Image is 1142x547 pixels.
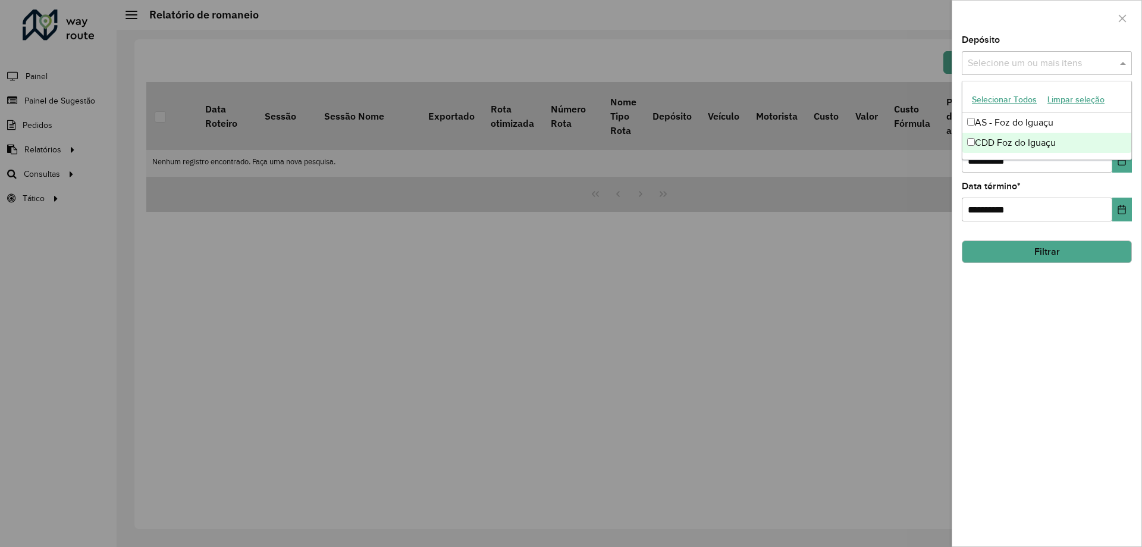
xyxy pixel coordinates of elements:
button: Choose Date [1112,198,1132,221]
div: CDD Foz do Iguaçu [962,133,1131,153]
div: AS - Foz do Iguaçu [962,112,1131,133]
button: Limpar seleção [1042,90,1110,109]
button: Selecionar Todos [967,90,1042,109]
label: Depósito [962,33,1000,47]
label: Data término [962,179,1021,193]
button: Choose Date [1112,149,1132,173]
ng-dropdown-panel: Options list [962,81,1132,160]
button: Filtrar [962,240,1132,263]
